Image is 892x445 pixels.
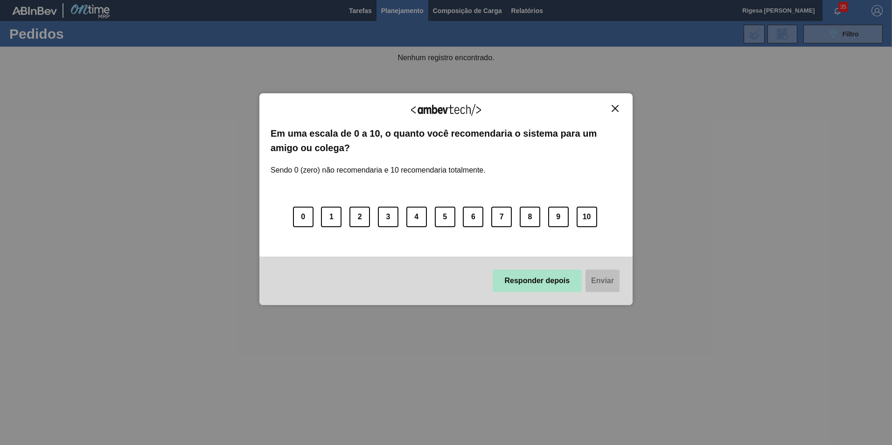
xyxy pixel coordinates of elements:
button: 4 [406,207,427,227]
button: 8 [520,207,540,227]
label: Em uma escala de 0 a 10, o quanto você recomendaria o sistema para um amigo ou colega? [271,126,621,155]
button: Responder depois [493,270,582,292]
button: 0 [293,207,314,227]
button: 6 [463,207,483,227]
button: 3 [378,207,398,227]
button: 10 [577,207,597,227]
button: 5 [435,207,455,227]
button: 7 [491,207,512,227]
button: 1 [321,207,341,227]
label: Sendo 0 (zero) não recomendaria e 10 recomendaria totalmente. [271,155,486,174]
button: 2 [349,207,370,227]
button: 9 [548,207,569,227]
button: Close [609,104,621,112]
img: Logo Ambevtech [411,104,481,116]
img: Close [612,105,619,112]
